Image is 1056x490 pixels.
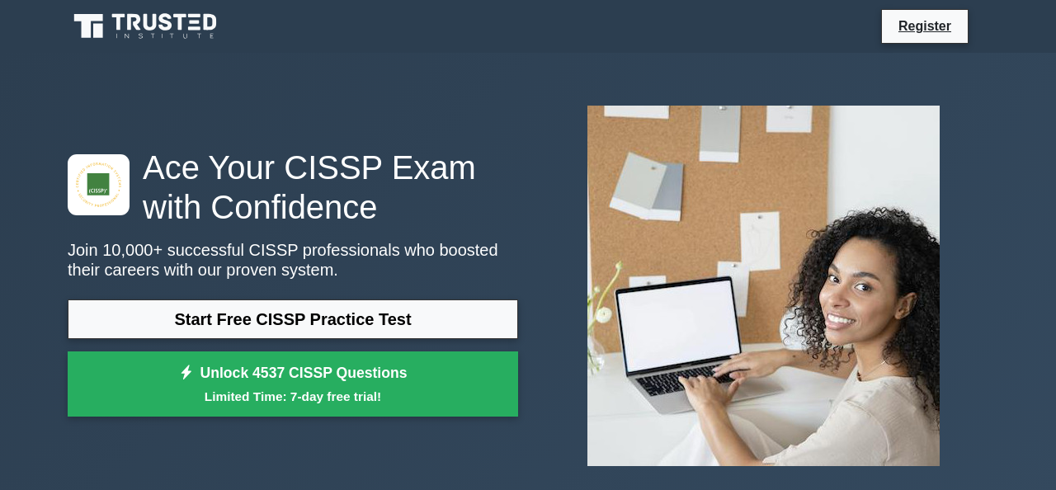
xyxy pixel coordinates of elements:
small: Limited Time: 7-day free trial! [88,387,497,406]
a: Register [889,16,961,36]
h1: Ace Your CISSP Exam with Confidence [68,148,518,227]
a: Start Free CISSP Practice Test [68,299,518,339]
a: Unlock 4537 CISSP QuestionsLimited Time: 7-day free trial! [68,351,518,417]
p: Join 10,000+ successful CISSP professionals who boosted their careers with our proven system. [68,240,518,280]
